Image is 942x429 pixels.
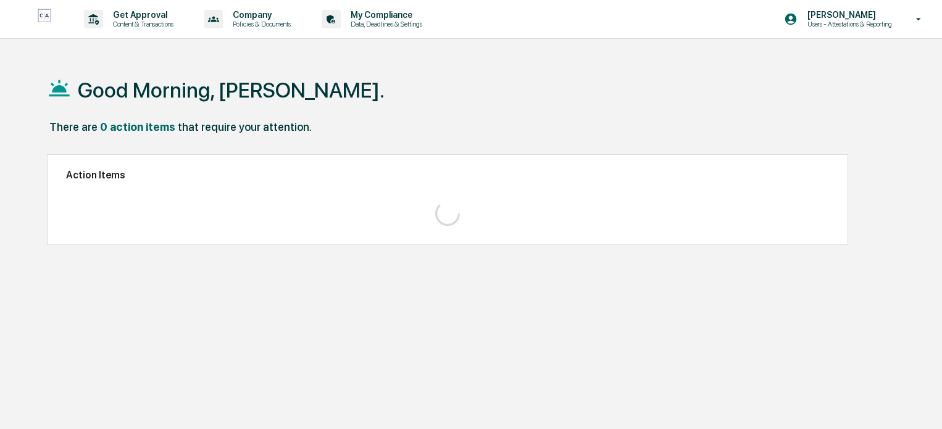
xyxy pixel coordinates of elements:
p: [PERSON_NAME] [798,10,898,20]
p: My Compliance [341,10,428,20]
p: Policies & Documents [223,20,297,28]
div: There are [49,120,98,133]
h1: Good Morning, [PERSON_NAME]. [78,78,385,102]
img: logo [30,9,59,29]
p: Company [223,10,297,20]
p: Users - Attestations & Reporting [798,20,898,28]
div: 0 action items [100,120,175,133]
h2: Action Items [66,169,829,181]
p: Get Approval [103,10,180,20]
div: that require your attention. [178,120,312,133]
p: Data, Deadlines & Settings [341,20,428,28]
p: Content & Transactions [103,20,180,28]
